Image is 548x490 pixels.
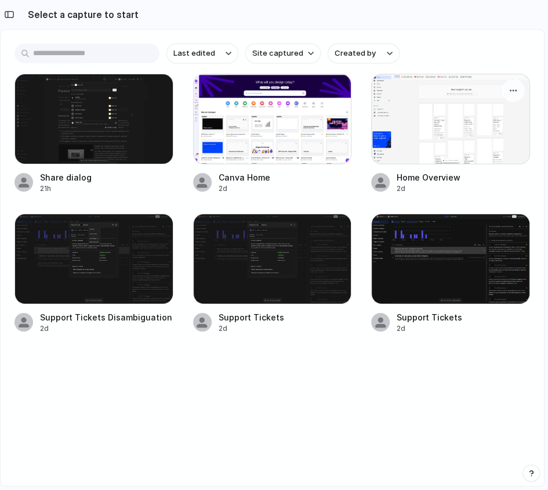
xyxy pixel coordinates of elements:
h2: Select a capture to start [23,8,139,21]
span: Last edited [173,48,215,59]
div: Support Tickets Disambiguation [40,311,172,323]
span: Created by [335,48,376,59]
div: 21h [40,183,92,194]
div: Support Tickets [219,311,284,323]
button: Last edited [166,44,238,63]
div: Support Tickets [397,311,462,323]
div: 2d [219,323,284,334]
div: Canva Home [219,171,270,183]
div: 2d [397,183,460,194]
div: 2d [40,323,172,334]
div: Share dialog [40,171,92,183]
button: Site captured [245,44,321,63]
div: Home Overview [397,171,460,183]
div: 2d [219,183,270,194]
span: Site captured [252,48,303,59]
button: Created by [328,44,400,63]
div: 2d [397,323,462,334]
